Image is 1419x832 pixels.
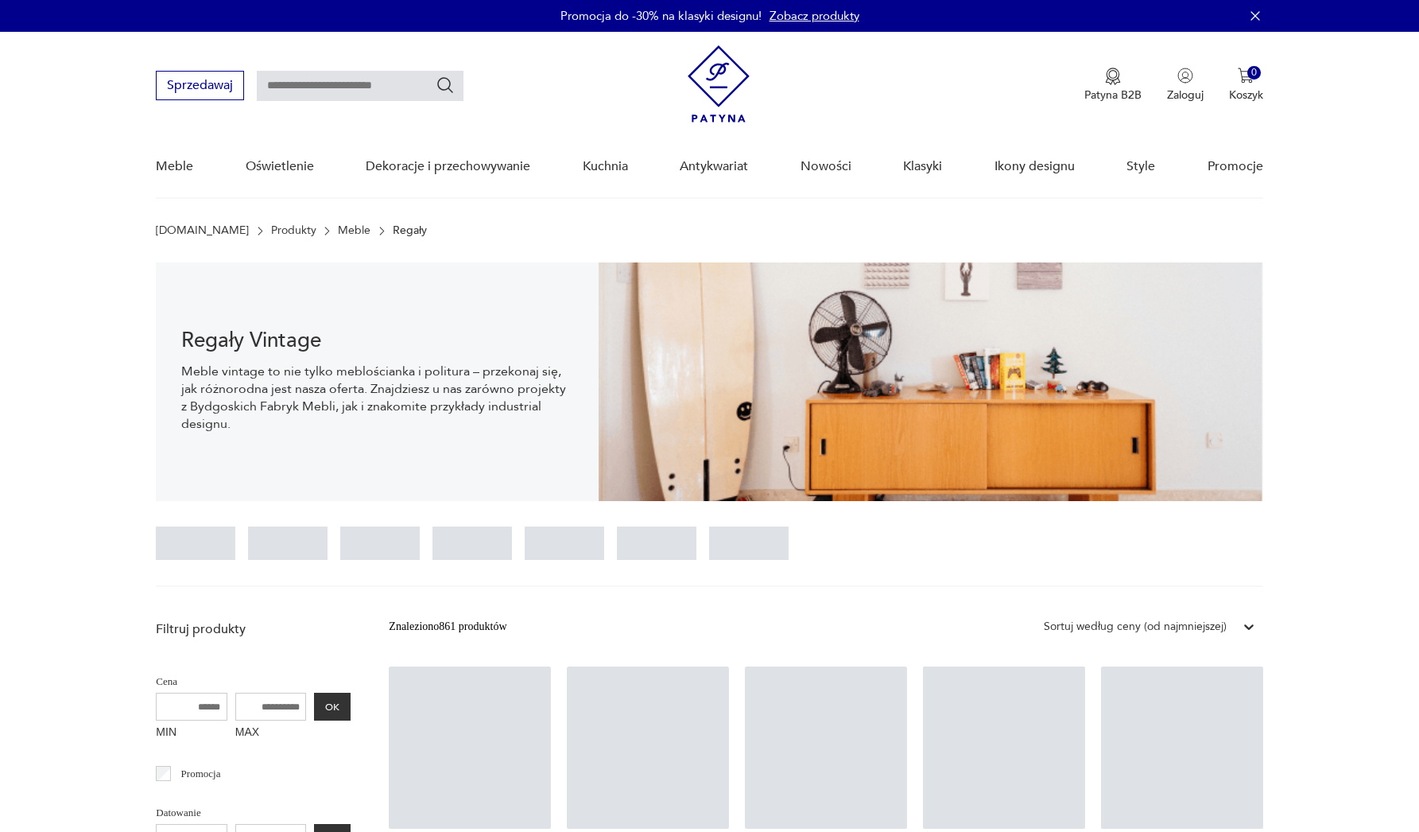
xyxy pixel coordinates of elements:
img: dff48e7735fce9207bfd6a1aaa639af4.png [599,262,1262,501]
a: Style [1126,136,1155,197]
p: Zaloguj [1167,87,1204,103]
p: Promocja do -30% na klasyki designu! [560,8,762,24]
p: Filtruj produkty [156,620,351,638]
p: Cena [156,673,351,690]
img: Ikona koszyka [1238,68,1254,84]
div: Znaleziono 861 produktów [389,618,506,636]
a: Zobacz produkty [770,8,859,24]
p: Koszyk [1229,87,1263,103]
p: Meble vintage to nie tylko meblościanka i politura – przekonaj się, jak różnorodna jest nasza ofe... [181,363,573,433]
div: 0 [1247,66,1261,80]
a: Produkty [271,224,316,237]
button: OK [314,693,351,721]
p: Regały [393,224,427,237]
img: Ikona medalu [1105,68,1121,85]
button: Patyna B2B [1084,68,1142,103]
p: Datowanie [156,804,351,822]
a: Sprzedawaj [156,81,244,92]
button: Sprzedawaj [156,71,244,100]
a: Ikony designu [994,136,1075,197]
a: Ikona medaluPatyna B2B [1084,68,1142,103]
label: MAX [235,721,307,746]
p: Promocja [181,765,221,783]
h1: Regały Vintage [181,331,573,350]
button: Zaloguj [1167,68,1204,103]
button: Szukaj [436,76,455,95]
a: Nowości [801,136,851,197]
a: Kuchnia [583,136,628,197]
a: Meble [156,136,193,197]
img: Ikonka użytkownika [1177,68,1193,84]
a: Antykwariat [680,136,748,197]
a: Oświetlenie [246,136,314,197]
button: 0Koszyk [1229,68,1263,103]
a: Meble [338,224,370,237]
div: Sortuj według ceny (od najmniejszej) [1044,618,1227,636]
label: MIN [156,721,227,746]
p: Patyna B2B [1084,87,1142,103]
img: Patyna - sklep z meblami i dekoracjami vintage [688,45,750,122]
a: Promocje [1208,136,1263,197]
a: Klasyki [903,136,942,197]
a: Dekoracje i przechowywanie [366,136,530,197]
a: [DOMAIN_NAME] [156,224,249,237]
